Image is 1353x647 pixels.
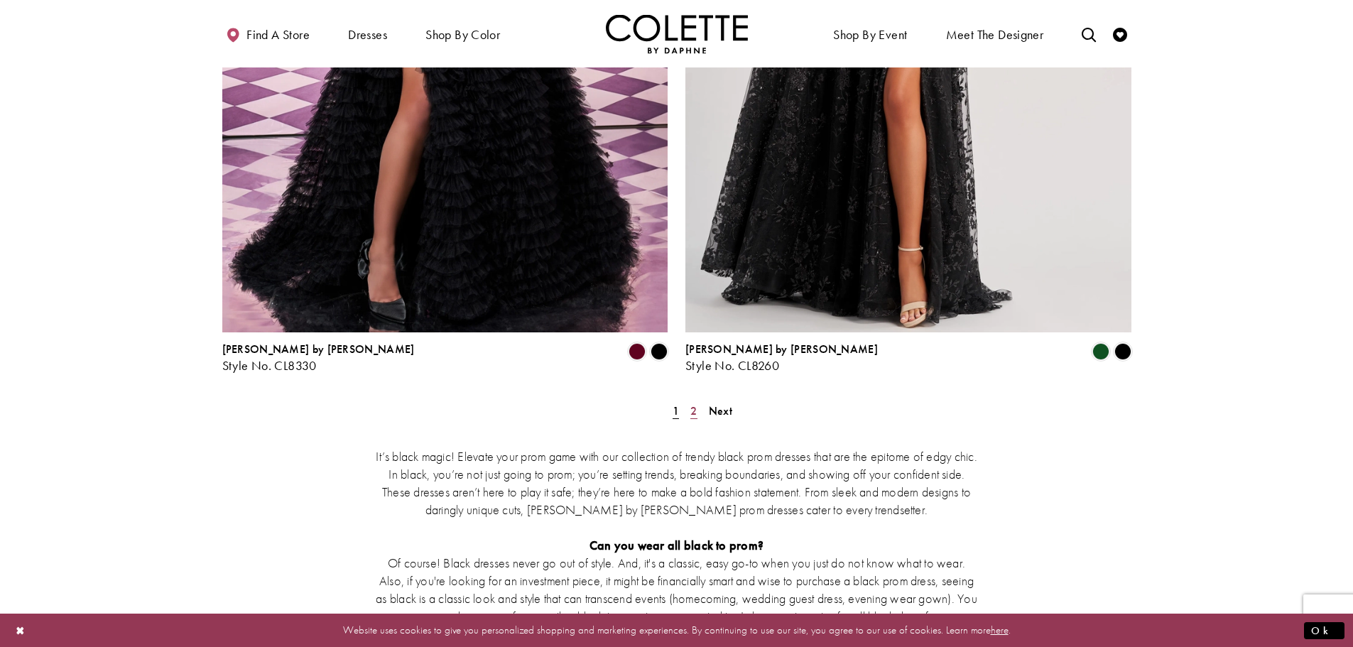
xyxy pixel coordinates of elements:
i: Bordeaux [629,343,646,360]
span: Shop By Event [833,28,907,42]
span: Style No. CL8260 [685,357,779,374]
div: Colette by Daphne Style No. CL8330 [222,343,415,373]
span: [PERSON_NAME] by [PERSON_NAME] [685,342,878,357]
a: Page 2 [686,401,701,421]
i: Evergreen [1092,343,1109,360]
button: Close Dialog [9,618,33,643]
i: Black [651,343,668,360]
span: 2 [690,403,697,418]
a: Check Wishlist [1109,14,1131,53]
span: Dresses [344,14,391,53]
img: Colette by Daphne [606,14,748,53]
strong: Can you wear all black to prom? [589,537,764,553]
span: Find a store [246,28,310,42]
p: Of course! Black dresses never go out of style. And, it's a classic, easy go-to when you just do ... [375,554,979,643]
button: Submit Dialog [1304,621,1344,639]
p: Website uses cookies to give you personalized shopping and marketing experiences. By continuing t... [102,621,1251,640]
a: here [991,623,1009,637]
span: 1 [673,403,679,418]
span: Shop by color [425,28,500,42]
i: Black [1114,343,1131,360]
a: Find a store [222,14,313,53]
span: [PERSON_NAME] by [PERSON_NAME] [222,342,415,357]
a: Toggle search [1078,14,1099,53]
span: Current Page [668,401,683,421]
span: Style No. CL8330 [222,357,317,374]
span: Meet the designer [946,28,1044,42]
a: Visit Home Page [606,14,748,53]
p: It’s black magic! Elevate your prom game with our collection of trendy black prom dresses that ar... [375,447,979,518]
a: Next Page [705,401,737,421]
span: Dresses [348,28,387,42]
span: Next [709,403,732,418]
span: Shop by color [422,14,504,53]
a: Meet the designer [942,14,1048,53]
span: Shop By Event [830,14,911,53]
div: Colette by Daphne Style No. CL8260 [685,343,878,373]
